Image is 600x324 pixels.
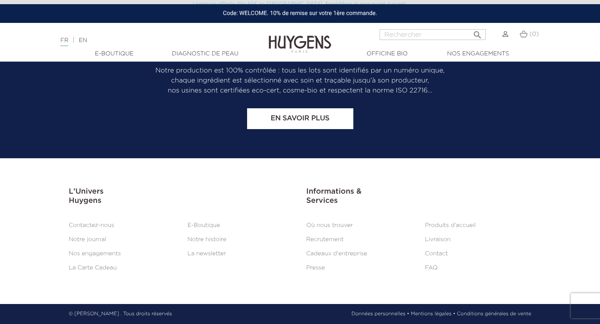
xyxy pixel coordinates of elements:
[425,237,451,242] a: Livraison
[425,251,448,257] a: Contact
[380,29,486,40] input: Rechercher
[60,37,68,46] a: FR
[306,237,344,242] a: Recrutement
[306,265,325,271] a: Presse
[306,187,531,205] h3: Informations & Services
[306,251,367,257] a: Cadeaux d'entreprise
[411,310,455,318] a: Mentions légales •
[69,222,114,228] a: Contactez-nous
[69,86,531,96] p: nos usines sont certifiées eco-cert, cosme-bio et respectent la norme ISO 22716…
[306,222,353,228] a: Où nous trouver
[79,37,87,43] a: EN
[351,310,409,318] a: Données personnelles •
[425,222,476,228] a: Produits d'accueil
[470,27,485,38] button: 
[187,237,226,242] a: Notre histoire
[345,50,429,58] a: Officine Bio
[69,187,294,205] h3: L'Univers Huygens
[69,66,531,76] p: Notre production est 100% contrôlée : tous les lots sont identifiés par un numéro unique,
[425,265,437,271] a: FAQ
[69,251,121,257] a: Nos engagements
[530,31,539,37] span: (0)
[269,22,331,54] img: Huygens
[457,310,531,318] a: Conditions générales de vente
[187,222,220,228] a: E-Boutique
[163,50,247,58] a: Diagnostic de peau
[247,108,353,129] a: En savoir plus
[436,50,520,58] a: Nos engagements
[187,251,226,257] a: La newsletter
[69,76,531,86] p: chaque ingrédient est sélectionné avec soin et traçable jusqu’à son producteur,
[72,50,156,58] a: E-Boutique
[69,237,106,242] a: Notre journal
[56,35,244,45] div: |
[69,310,172,318] p: © [PERSON_NAME] . Tous droits réservés
[472,27,482,37] i: 
[69,265,117,271] a: La Carte Cadeau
